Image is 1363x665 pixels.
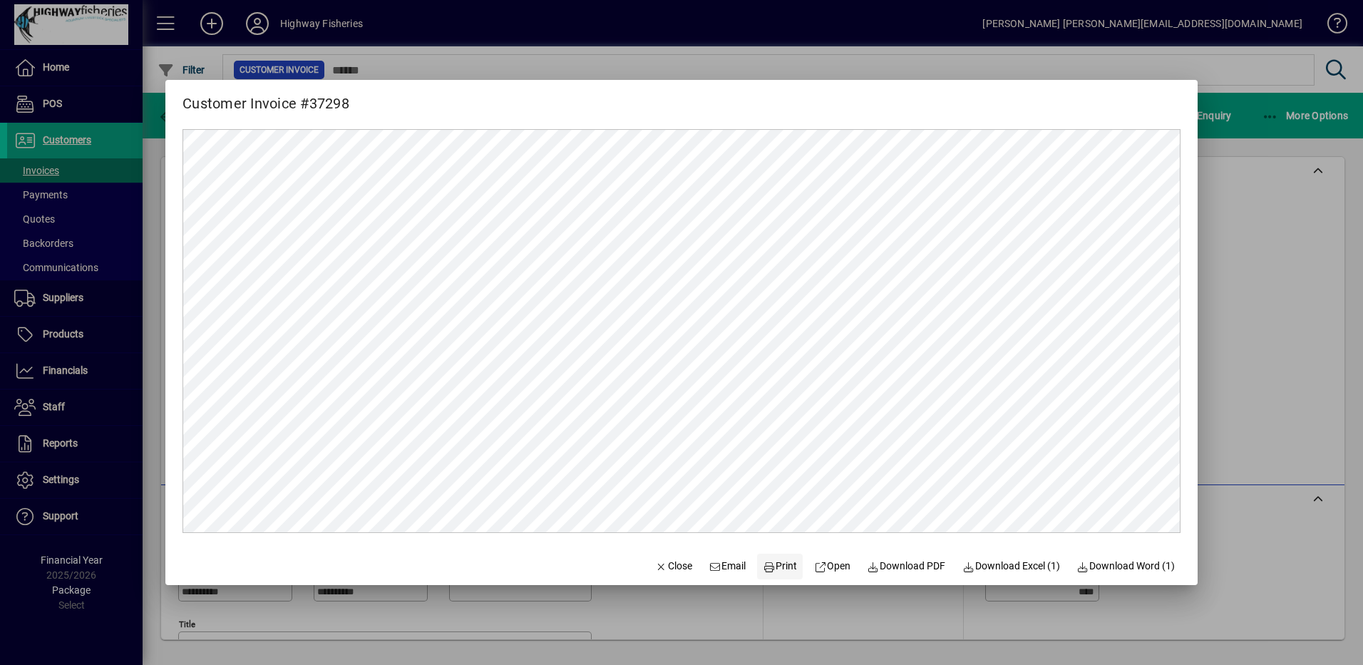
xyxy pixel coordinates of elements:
button: Download Word (1) [1071,554,1181,579]
a: Download PDF [862,554,952,579]
button: Close [649,554,698,579]
span: Download PDF [868,559,946,574]
span: Email [709,559,746,574]
span: Download Excel (1) [962,559,1060,574]
a: Open [808,554,856,579]
span: Download Word (1) [1077,559,1176,574]
span: Open [814,559,850,574]
h2: Customer Invoice #37298 [165,80,366,115]
button: Email [704,554,752,579]
span: Print [763,559,797,574]
button: Download Excel (1) [957,554,1066,579]
button: Print [757,554,803,579]
span: Close [655,559,692,574]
